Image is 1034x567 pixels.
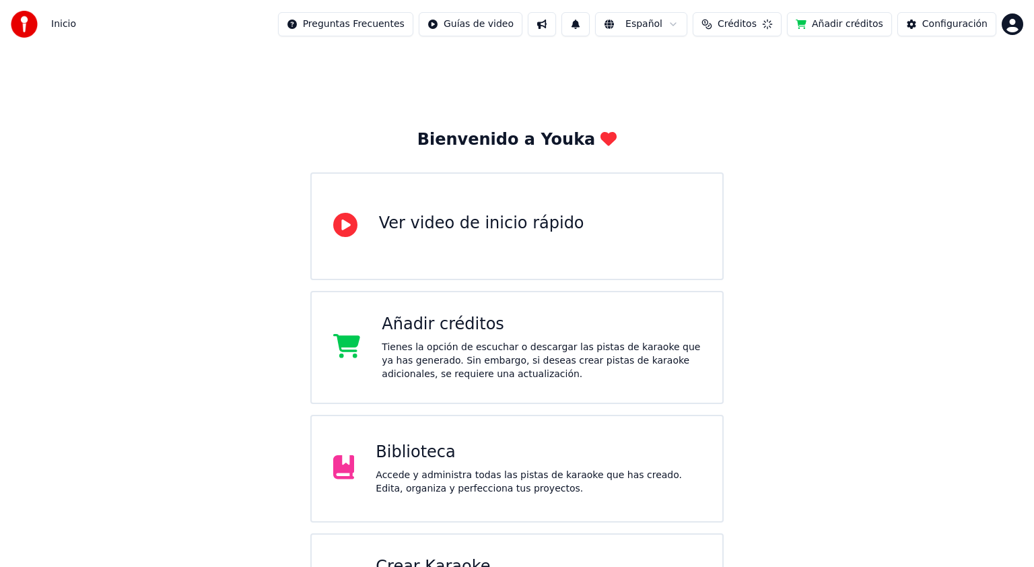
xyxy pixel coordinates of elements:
[419,12,522,36] button: Guías de video
[376,442,701,463] div: Biblioteca
[897,12,996,36] button: Configuración
[417,129,617,151] div: Bienvenido a Youka
[51,18,76,31] span: Inicio
[51,18,76,31] nav: breadcrumb
[11,11,38,38] img: youka
[376,469,701,496] div: Accede y administra todas las pistas de karaoke que has creado. Edita, organiza y perfecciona tus...
[382,341,701,381] div: Tienes la opción de escuchar o descargar las pistas de karaoke que ya has generado. Sin embargo, ...
[787,12,892,36] button: Añadir créditos
[693,12,782,36] button: Créditos
[379,213,584,234] div: Ver video de inicio rápido
[718,18,757,31] span: Créditos
[922,18,988,31] div: Configuración
[278,12,413,36] button: Preguntas Frecuentes
[382,314,701,335] div: Añadir créditos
